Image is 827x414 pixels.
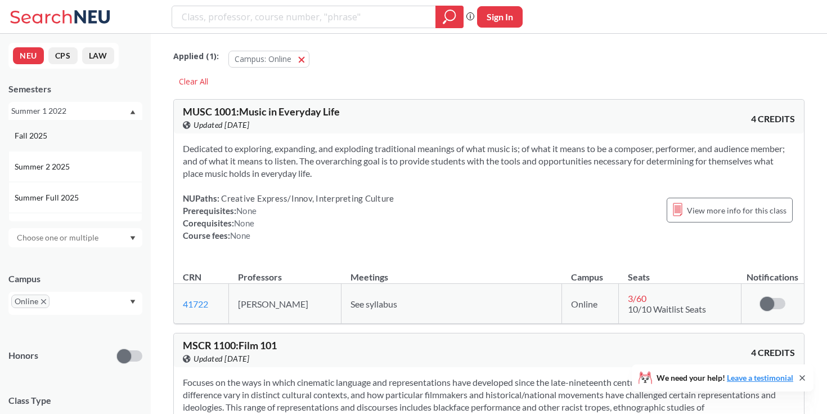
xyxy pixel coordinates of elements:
[741,260,804,284] th: Notifications
[657,374,793,382] span: We need your help!
[183,339,277,351] span: MSCR 1100 : Film 101
[219,193,394,203] span: Creative Express/Innov, Interpreting Culture
[183,192,394,242] div: NUPaths: Prerequisites: Corequisites: Course fees:
[8,102,142,120] div: Summer 1 2022Dropdown arrowFall 2025Summer 2 2025Summer Full 2025Summer 1 2025Spring 2025Fall 202...
[751,113,795,125] span: 4 CREDITS
[562,284,619,324] td: Online
[181,7,428,26] input: Class, professor, course number, "phrase"
[628,293,646,304] span: 3 / 60
[234,218,254,228] span: None
[443,9,456,25] svg: magnifying glass
[229,260,341,284] th: Professors
[130,236,136,241] svg: Dropdown arrow
[236,206,257,216] span: None
[687,203,786,217] span: View more info for this class
[619,260,741,284] th: Seats
[183,143,785,179] span: Dedicated to exploring, expanding, and exploding traditional meanings of what music is; of what i...
[751,346,795,359] span: 4 CREDITS
[194,119,249,131] span: Updated [DATE]
[15,130,50,142] span: Fall 2025
[82,47,114,64] button: LAW
[8,228,142,247] div: Dropdown arrow
[8,394,142,407] span: Class Type
[8,349,38,362] p: Honors
[229,284,341,324] td: [PERSON_NAME]
[194,353,249,365] span: Updated [DATE]
[130,300,136,304] svg: Dropdown arrow
[11,295,50,308] span: OnlineX to remove pill
[173,50,219,63] span: Applied ( 1 ):
[341,260,562,284] th: Meetings
[8,292,142,315] div: OnlineX to remove pillDropdown arrow
[230,230,250,241] span: None
[183,271,201,283] div: CRN
[41,299,46,304] svg: X to remove pill
[727,373,793,382] a: Leave a testimonial
[8,83,142,95] div: Semesters
[130,110,136,114] svg: Dropdown arrow
[15,192,81,204] span: Summer Full 2025
[350,299,397,309] span: See syllabus
[628,304,706,314] span: 10/10 Waitlist Seats
[48,47,78,64] button: CPS
[477,6,523,28] button: Sign In
[11,105,129,117] div: Summer 1 2022
[8,273,142,285] div: Campus
[228,51,309,68] button: Campus: Online
[183,105,340,118] span: MUSC 1001 : Music in Everyday Life
[435,6,464,28] div: magnifying glass
[235,54,291,64] span: Campus: Online
[562,260,619,284] th: Campus
[15,161,72,173] span: Summer 2 2025
[173,73,214,90] div: Clear All
[11,231,106,244] input: Choose one or multiple
[13,47,44,64] button: NEU
[183,299,208,309] a: 41722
